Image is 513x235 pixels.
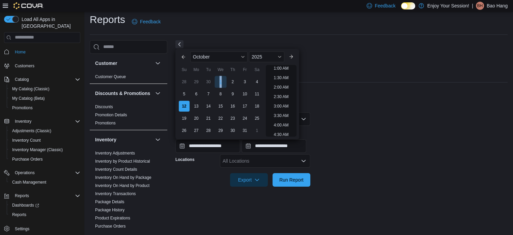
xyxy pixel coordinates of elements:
a: Settings [12,225,32,233]
button: Adjustments (Classic) [7,126,83,136]
button: Open list of options [301,158,306,164]
span: Promotions [9,104,80,112]
span: October [193,54,210,60]
span: Inventory Adjustments [95,150,135,156]
span: My Catalog (Beta) [12,96,45,101]
span: Catalog [15,77,29,82]
div: Tu [203,64,214,75]
div: day-17 [239,101,250,112]
div: Bao Hang [476,2,484,10]
div: day-8 [215,89,226,99]
div: day-10 [239,89,250,99]
div: We [215,64,226,75]
button: Reports [7,210,83,219]
span: My Catalog (Classic) [12,86,50,92]
button: Export [230,173,268,187]
button: Customer [95,60,152,67]
div: Mo [191,64,202,75]
span: Inventory Count [12,138,41,143]
div: day-28 [179,76,190,87]
span: Operations [15,170,35,175]
span: Inventory Manager (Classic) [12,147,63,152]
a: Package Details [95,199,124,204]
div: day-30 [227,125,238,136]
a: Dashboards [9,201,42,209]
input: Press the down key to open a popover containing a calendar. [241,139,306,153]
div: day-24 [239,113,250,124]
div: day-29 [215,125,226,136]
button: Discounts & Promotions [95,90,152,97]
button: My Catalog (Classic) [7,84,83,94]
div: day-28 [203,125,214,136]
span: Feedback [140,18,161,25]
input: Dark Mode [401,2,415,9]
a: Promotions [9,104,35,112]
a: Reports [9,211,29,219]
button: Catalog [12,75,31,84]
a: Dashboards [7,201,83,210]
span: Catalog [12,75,80,84]
span: Purchase Orders [9,155,80,163]
div: day-6 [191,89,202,99]
a: Inventory On Hand by Package [95,175,151,180]
div: Sa [252,64,262,75]
div: day-7 [203,89,214,99]
div: Discounts & Promotions [90,103,167,130]
a: Inventory Transactions [95,191,136,196]
li: 3:30 AM [271,112,291,120]
a: Promotion Details [95,113,127,117]
span: Customers [15,63,34,69]
span: Inventory by Product Historical [95,159,150,164]
button: Run Report [273,173,310,187]
span: Feedback [375,2,395,9]
div: Su [179,64,190,75]
button: Inventory [95,136,152,143]
div: day-26 [179,125,190,136]
div: Customer [90,73,167,84]
a: Promotions [95,121,116,125]
a: Package History [95,208,124,212]
div: day-16 [227,101,238,112]
div: day-2 [227,76,238,87]
a: Inventory Manager (Classic) [9,146,65,154]
a: Discounts [95,104,113,109]
button: Cash Management [7,178,83,187]
div: day-1 [215,76,226,88]
button: Inventory Manager (Classic) [7,145,83,155]
div: day-14 [203,101,214,112]
h1: Reports [90,13,125,26]
a: Inventory On Hand by Product [95,183,149,188]
button: Next month [286,51,296,62]
label: Locations [175,157,195,162]
a: Customer Queue [95,74,126,79]
span: Inventory On Hand by Package [95,175,151,180]
button: Operations [12,169,37,177]
span: BH [477,2,483,10]
div: day-5 [179,89,190,99]
span: Product Expirations [95,215,130,221]
span: My Catalog (Beta) [9,94,80,102]
a: Purchase Orders [9,155,46,163]
button: Inventory Count [7,136,83,145]
img: Cova [13,2,44,9]
span: Reports [12,192,80,200]
div: Fr [239,64,250,75]
button: Reports [1,191,83,201]
button: Purchase Orders [7,155,83,164]
span: Dark Mode [401,9,401,10]
button: Previous Month [178,51,189,62]
p: Enjoy Your Session! [427,2,469,10]
li: 4:00 AM [271,121,291,129]
div: day-1 [252,125,262,136]
span: Inventory [15,119,31,124]
span: Operations [12,169,80,177]
span: Promotions [95,120,116,126]
button: Customers [1,61,83,71]
span: Cash Management [12,180,46,185]
a: Inventory Count Details [95,167,137,172]
div: day-4 [252,76,262,87]
h3: Inventory [95,136,116,143]
li: 1:00 AM [271,64,291,72]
